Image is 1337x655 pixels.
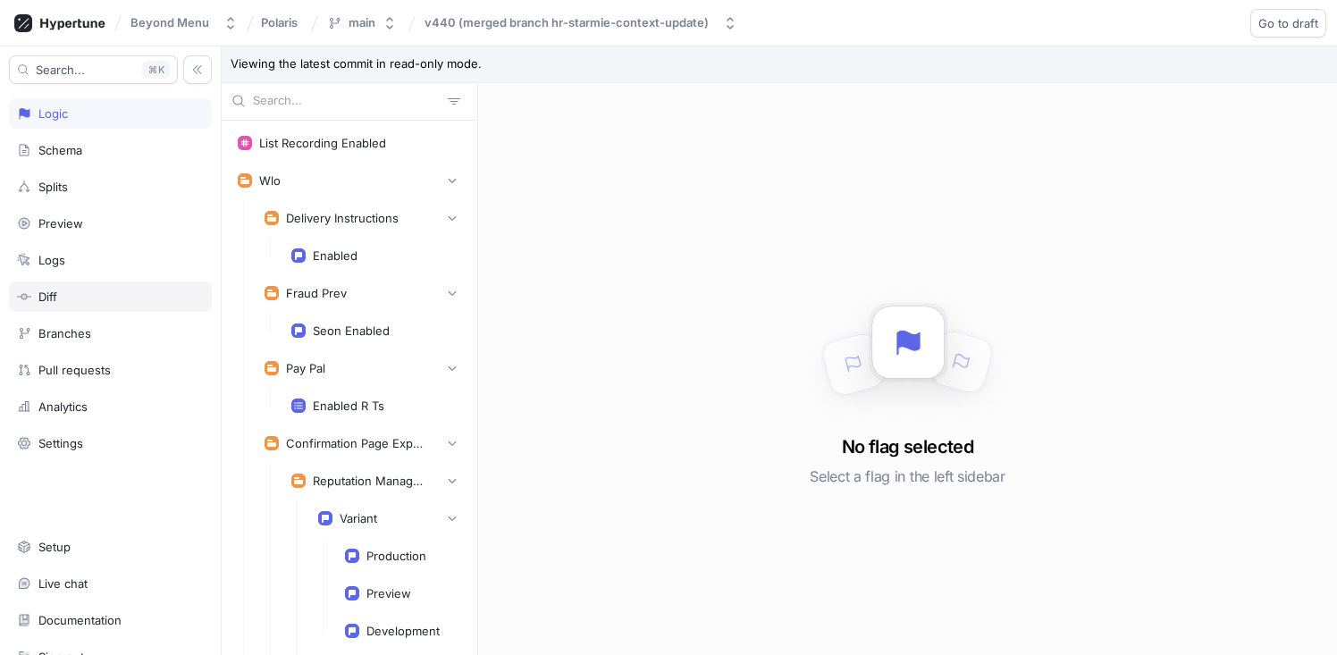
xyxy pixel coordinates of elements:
div: Development [366,624,440,638]
div: Confirmation Page Experiments [286,436,429,450]
div: List Recording Enabled [259,136,386,150]
div: Analytics [38,399,88,414]
div: Preview [366,586,411,600]
div: Variant [340,511,377,525]
div: Branches [38,326,91,340]
div: K [142,61,170,79]
button: v440 (merged branch hr-starmie-context-update) [417,8,744,38]
span: Search... [36,64,85,75]
div: Preview [38,216,83,231]
div: main [349,15,375,30]
div: Reputation Management [313,474,429,488]
div: Wlo [259,173,281,188]
input: Search... [253,92,441,110]
div: Seon Enabled [313,323,390,338]
div: Diff [38,290,57,304]
div: Production [366,549,426,563]
div: Enabled R Ts [313,399,384,413]
p: Viewing the latest commit in read-only mode. [222,46,1337,83]
div: Logs [38,253,65,267]
div: v440 (merged branch hr-starmie-context-update) [425,15,709,30]
div: Delivery Instructions [286,211,399,225]
h5: Select a flag in the left sidebar [810,460,1005,492]
span: Go to draft [1258,18,1318,29]
button: main [320,8,404,38]
h3: No flag selected [842,433,973,460]
span: Polaris [261,16,298,29]
div: Documentation [38,613,122,627]
div: Settings [38,436,83,450]
div: Setup [38,540,71,554]
div: Pull requests [38,363,111,377]
a: Documentation [9,605,212,635]
button: Beyond Menu [123,8,245,38]
div: Schema [38,143,82,157]
div: Pay Pal [286,361,325,375]
div: Live chat [38,576,88,591]
div: Enabled [313,248,357,263]
div: Splits [38,180,68,194]
button: Go to draft [1250,9,1326,38]
div: Logic [38,106,68,121]
div: Fraud Prev [286,286,347,300]
button: Search...K [9,55,178,84]
div: Beyond Menu [130,15,209,30]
